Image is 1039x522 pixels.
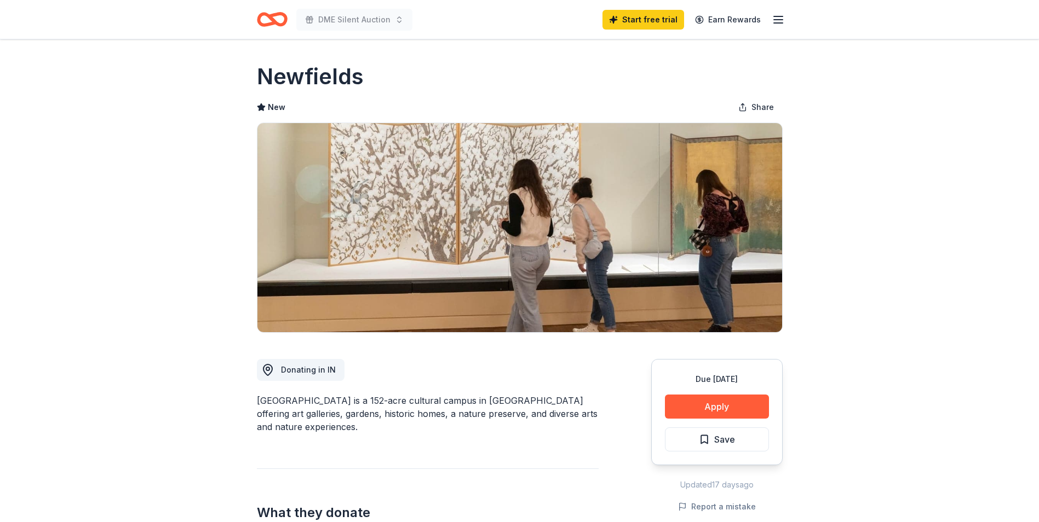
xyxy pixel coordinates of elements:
[714,432,735,446] span: Save
[257,394,599,433] div: [GEOGRAPHIC_DATA] is a 152-acre cultural campus in [GEOGRAPHIC_DATA] offering art galleries, gard...
[665,373,769,386] div: Due [DATE]
[651,478,783,491] div: Updated 17 days ago
[688,10,767,30] a: Earn Rewards
[678,500,756,513] button: Report a mistake
[257,7,288,32] a: Home
[751,101,774,114] span: Share
[268,101,285,114] span: New
[257,123,782,332] img: Image for Newfields
[730,96,783,118] button: Share
[318,13,391,26] span: DME Silent Auction
[281,365,336,374] span: Donating in IN
[665,427,769,451] button: Save
[257,61,364,92] h1: Newfields
[257,504,599,521] h2: What they donate
[665,395,769,419] button: Apply
[602,10,684,30] a: Start free trial
[296,9,412,31] button: DME Silent Auction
